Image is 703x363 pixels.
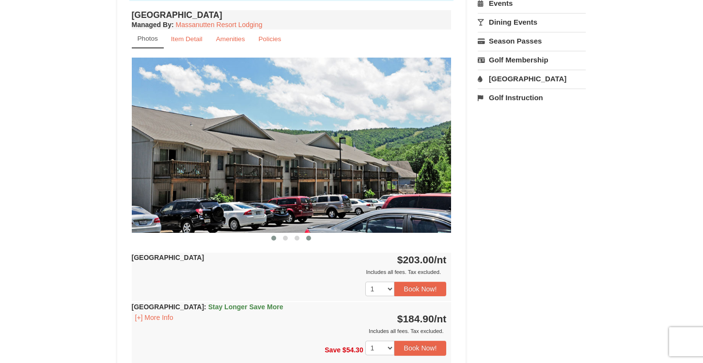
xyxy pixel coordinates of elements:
[132,30,164,48] a: Photos
[216,35,245,43] small: Amenities
[132,21,172,29] span: Managed By
[208,303,283,311] span: Stay Longer Save More
[204,303,206,311] span: :
[478,13,586,31] a: Dining Events
[165,30,209,48] a: Item Detail
[132,326,447,336] div: Includes all fees. Tax excluded.
[132,58,452,232] img: 18876286-40-c42fb63f.jpg
[132,21,174,29] strong: :
[394,282,447,296] button: Book Now!
[138,35,158,42] small: Photos
[478,51,586,69] a: Golf Membership
[434,313,447,324] span: /nt
[132,254,204,261] strong: [GEOGRAPHIC_DATA]
[210,30,251,48] a: Amenities
[478,89,586,106] a: Golf Instruction
[394,341,447,355] button: Book Now!
[434,254,447,265] span: /nt
[258,35,281,43] small: Policies
[252,30,287,48] a: Policies
[132,267,447,277] div: Includes all fees. Tax excluded.
[132,303,283,311] strong: [GEOGRAPHIC_DATA]
[132,10,452,20] h4: [GEOGRAPHIC_DATA]
[171,35,203,43] small: Item Detail
[325,346,341,354] span: Save
[397,254,447,265] strong: $203.00
[343,346,363,354] span: $54.30
[176,21,263,29] a: Massanutten Resort Lodging
[397,313,434,324] span: $184.90
[478,32,586,50] a: Season Passes
[132,312,177,323] button: [+] More Info
[478,70,586,88] a: [GEOGRAPHIC_DATA]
